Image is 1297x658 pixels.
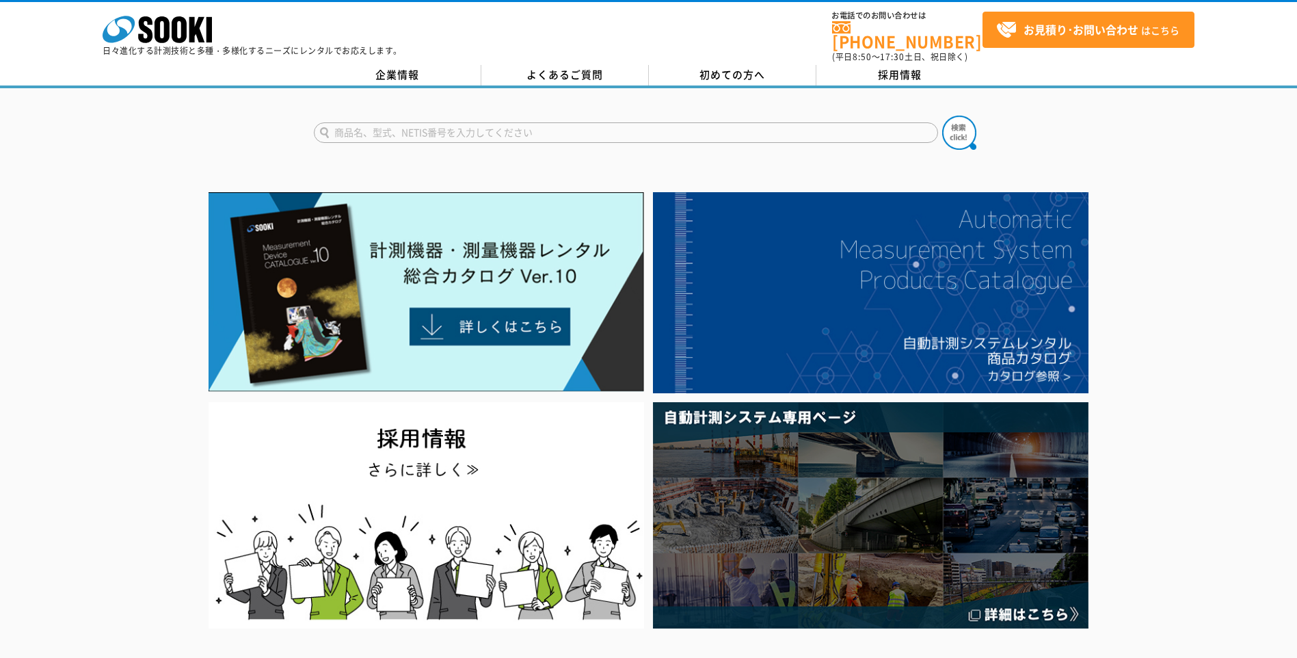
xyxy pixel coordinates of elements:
img: SOOKI recruit [209,402,644,629]
span: お電話でのお問い合わせは [832,12,982,20]
input: 商品名、型式、NETIS番号を入力してください [314,122,938,143]
p: 日々進化する計測技術と多種・多様化するニーズにレンタルでお応えします。 [103,47,402,55]
a: 企業情報 [314,65,481,85]
span: 初めての方へ [699,67,765,82]
img: Catalog Ver10 [209,192,644,392]
span: 17:30 [880,51,905,63]
a: [PHONE_NUMBER] [832,21,982,49]
span: 8:50 [853,51,872,63]
a: 採用情報 [816,65,984,85]
strong: お見積り･お問い合わせ [1024,21,1138,38]
img: btn_search.png [942,116,976,150]
a: よくあるご質問 [481,65,649,85]
span: はこちら [996,20,1179,40]
a: お見積り･お問い合わせはこちら [982,12,1194,48]
img: 自動計測システムカタログ [653,192,1088,393]
span: (平日 ～ 土日、祝日除く) [832,51,967,63]
img: 自動計測システム専用ページ [653,402,1088,629]
a: 初めての方へ [649,65,816,85]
